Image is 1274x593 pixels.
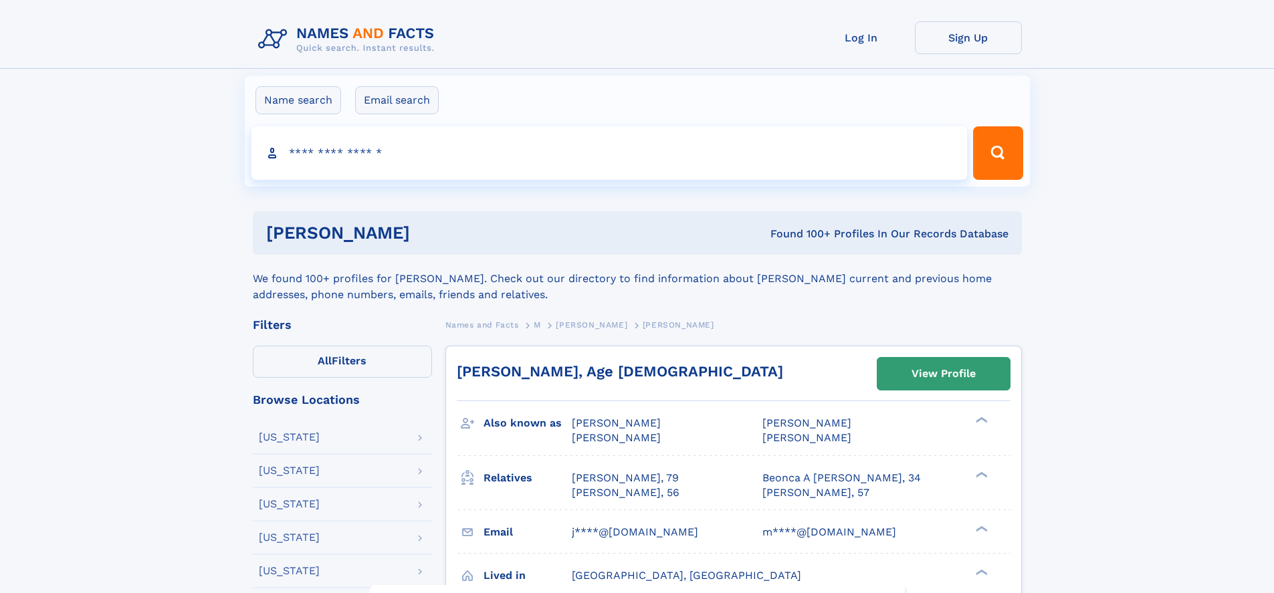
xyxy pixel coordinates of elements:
a: Beonca A [PERSON_NAME], 34 [762,471,921,485]
div: [US_STATE] [259,432,320,443]
div: Filters [253,319,432,331]
div: [US_STATE] [259,499,320,509]
div: Found 100+ Profiles In Our Records Database [590,227,1008,241]
a: [PERSON_NAME], 79 [572,471,679,485]
span: [PERSON_NAME] [762,431,851,444]
span: All [318,354,332,367]
div: Browse Locations [253,394,432,406]
label: Name search [255,86,341,114]
h3: Lived in [484,564,572,587]
a: [PERSON_NAME], 57 [762,485,869,500]
div: View Profile [912,358,976,389]
a: [PERSON_NAME] [556,316,627,333]
a: Names and Facts [445,316,519,333]
span: [PERSON_NAME] [572,417,661,429]
div: We found 100+ profiles for [PERSON_NAME]. Check out our directory to find information about [PERS... [253,255,1022,303]
a: Sign Up [915,21,1022,54]
a: M [534,316,541,333]
div: ❯ [972,416,988,425]
div: ❯ [972,568,988,576]
span: M [534,320,541,330]
div: ❯ [972,524,988,533]
span: [PERSON_NAME] [556,320,627,330]
h3: Relatives [484,467,572,489]
input: search input [251,126,968,180]
div: [US_STATE] [259,532,320,543]
a: Log In [808,21,915,54]
h3: Email [484,521,572,544]
div: ❯ [972,470,988,479]
a: [PERSON_NAME], Age [DEMOGRAPHIC_DATA] [457,363,783,380]
label: Filters [253,346,432,378]
img: Logo Names and Facts [253,21,445,57]
span: [PERSON_NAME] [643,320,714,330]
div: [US_STATE] [259,465,320,476]
h3: Also known as [484,412,572,435]
div: [US_STATE] [259,566,320,576]
button: Search Button [973,126,1023,180]
h1: [PERSON_NAME] [266,225,591,241]
span: [GEOGRAPHIC_DATA], [GEOGRAPHIC_DATA] [572,569,801,582]
span: [PERSON_NAME] [762,417,851,429]
label: Email search [355,86,439,114]
a: View Profile [877,358,1010,390]
span: [PERSON_NAME] [572,431,661,444]
a: [PERSON_NAME], 56 [572,485,679,500]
